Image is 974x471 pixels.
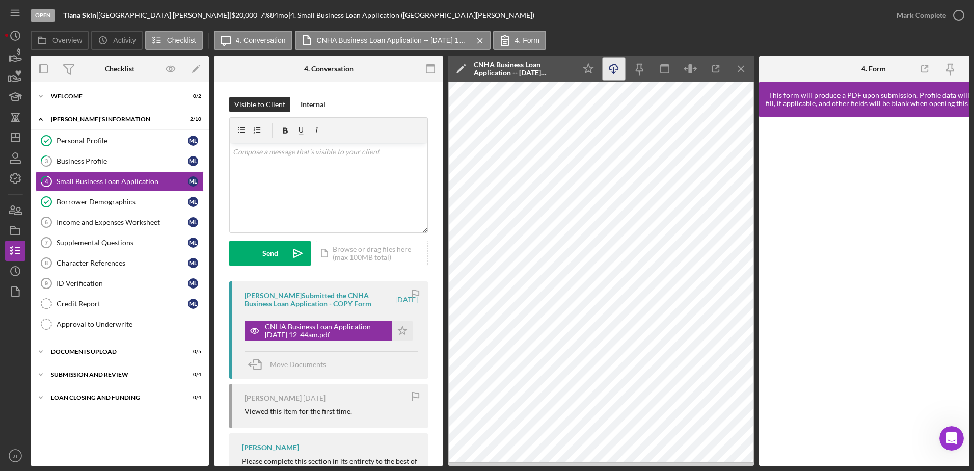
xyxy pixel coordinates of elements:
[8,14,196,45] div: Jazmin says…
[91,31,142,50] button: Activity
[288,11,534,19] div: | 4. Small Business Loan Application ([GEOGRAPHIC_DATA][PERSON_NAME])
[295,31,491,50] button: CNHA Business Loan Application -- [DATE] 12_44am.pdf
[236,36,286,44] label: 4. Conversation
[16,51,159,81] div: I will also share this feedback with our product team, could you tell me a bit more why this is i...
[57,198,188,206] div: Borrower Demographics
[8,300,167,332] div: Help [PERSON_NAME] understand how they’re doing:
[48,326,57,334] button: Upload attachment
[45,178,48,185] tspan: 4
[57,279,188,287] div: ID Verification
[179,4,197,22] div: Close
[145,31,203,50] button: Checklist
[45,280,48,286] tspan: 9
[188,197,198,207] div: M L
[493,31,546,50] button: 4. Form
[45,158,48,164] tspan: 3
[159,4,179,23] button: Home
[31,9,55,22] div: Open
[52,36,82,44] label: Overview
[36,151,204,171] a: 3Business ProfileML
[295,97,331,112] button: Internal
[57,177,188,186] div: Small Business Loan Application
[897,5,946,25] div: Mark Complete
[45,219,48,225] tspan: 6
[36,232,204,253] a: 7Supplemental QuestionsML
[167,36,196,44] label: Checklist
[63,11,96,19] b: Tiana Skin
[49,13,127,23] p: The team can also help
[5,446,25,466] button: JT
[183,93,201,99] div: 0 / 2
[45,240,48,246] tspan: 7
[231,11,257,19] span: $20,000
[8,45,196,95] div: Christina says…
[113,36,136,44] label: Activity
[13,453,18,459] text: JT
[57,218,188,226] div: Income and Expenses Worksheet
[245,352,336,377] button: Move Documents
[262,241,278,266] div: Send
[51,93,176,99] div: WELCOME
[57,137,188,145] div: Personal Profile
[183,372,201,378] div: 0 / 4
[57,320,203,328] div: Approval to Underwrite
[36,171,204,192] a: 4Small Business Loan ApplicationML
[36,192,204,212] a: Borrower DemographicsML
[183,395,201,401] div: 0 / 4
[188,258,198,268] div: M L
[36,314,204,334] a: Approval to Underwrite
[188,238,198,248] div: M L
[939,426,964,451] iframe: Intercom live chat
[8,95,196,146] div: Jazmin says…
[8,145,167,277] div: Noted, thank you for the additional insight! For now, you could add more custom turndown reasons ...
[8,300,196,333] div: Operator says…
[395,296,418,304] time: 2025-08-02 04:44
[63,11,98,19] div: |
[37,95,196,138] div: If we have to deny an application for an "other" reason not listed, we could add the reasoning in...
[183,116,201,122] div: 2 / 10
[16,326,24,334] button: Emoji picker
[36,273,204,294] a: 9ID VerificationML
[36,212,204,232] a: 6Income and Expenses WorksheetML
[36,294,204,314] a: Credit ReportML
[29,6,45,22] img: Profile image for Operator
[7,4,26,23] button: go back
[45,101,187,132] div: If we have to deny an application for an "other" reason not listed, we could add the reasoning in...
[245,321,413,341] button: CNHA Business Loan Application -- [DATE] 12_44am.pdf
[188,278,198,289] div: M L
[317,36,470,44] label: CNHA Business Loan Application -- [DATE] 12_44am.pdf
[31,31,89,50] button: Overview
[36,253,204,273] a: 8Character ReferencesML
[57,259,188,267] div: Character References
[188,136,198,146] div: M L
[98,11,231,19] div: [GEOGRAPHIC_DATA] [PERSON_NAME] |
[245,394,302,402] div: [PERSON_NAME]
[51,372,176,378] div: SUBMISSION AND REVIEW
[188,217,198,227] div: M L
[886,5,969,25] button: Mark Complete
[265,323,387,339] div: CNHA Business Loan Application -- [DATE] 12_44am.pdf
[105,65,134,73] div: Checklist
[245,407,352,415] div: Viewed this item for the first time.
[188,156,198,166] div: M L
[245,292,394,308] div: [PERSON_NAME] Submitted the CNHA Business Loan Application - COPY Form
[16,151,159,271] div: Noted, thank you for the additional insight! For now, you could add more custom turndown reasons ...
[188,176,198,187] div: M L
[260,11,270,19] div: 7 %
[234,97,285,112] div: Visible to Client
[51,395,176,401] div: LOAN CLOSING AND FUNDING
[515,36,539,44] label: 4. Form
[36,130,204,151] a: Personal ProfileML
[51,116,176,122] div: [PERSON_NAME]'S INFORMATION
[57,239,188,247] div: Supplemental Questions
[861,65,886,73] div: 4. Form
[304,65,354,73] div: 4. Conversation
[45,260,48,266] tspan: 8
[270,11,288,19] div: 84 mo
[188,299,198,309] div: M L
[229,241,311,266] button: Send
[51,349,176,355] div: DOCUMENTS UPLOAD
[49,5,86,13] h1: Operator
[242,443,299,452] div: [PERSON_NAME]
[57,157,188,165] div: Business Profile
